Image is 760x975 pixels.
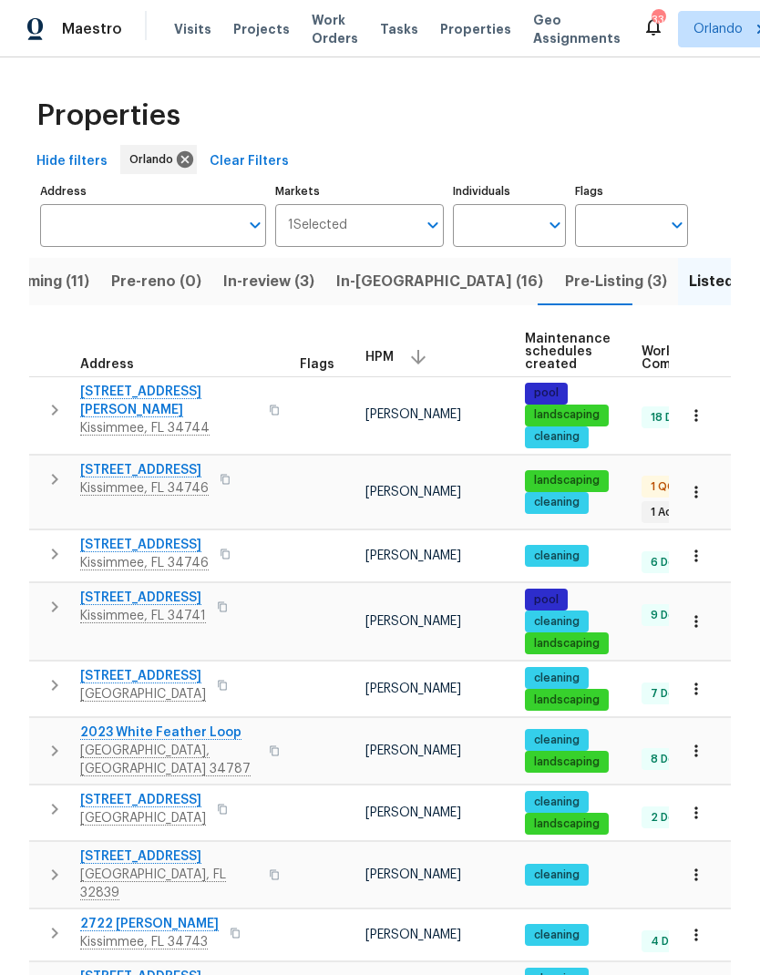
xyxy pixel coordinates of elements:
span: Properties [36,107,180,125]
span: Properties [440,20,511,38]
span: cleaning [527,549,587,564]
button: Open [420,212,446,238]
span: 4 Done [643,934,697,949]
span: Visits [174,20,211,38]
span: 2 Done [643,810,696,826]
span: Maintenance schedules created [525,333,611,371]
span: [PERSON_NAME] [365,682,461,695]
span: cleaning [527,733,587,748]
label: Markets [275,186,445,197]
span: Clear Filters [210,150,289,173]
button: Open [664,212,690,238]
span: cleaning [527,429,587,445]
button: Open [542,212,568,238]
span: [PERSON_NAME] [365,486,461,498]
span: [PERSON_NAME] [365,615,461,628]
span: Flags [300,358,334,371]
div: Orlando [120,145,197,174]
span: Tasks [380,23,418,36]
span: landscaping [527,473,607,488]
span: In-review (3) [223,269,314,294]
span: [PERSON_NAME] [365,744,461,757]
button: Open [242,212,268,238]
span: Maestro [62,20,122,38]
span: 1 QC [643,479,683,495]
span: pool [527,385,566,401]
span: Orlando [129,150,180,169]
span: [PERSON_NAME] [365,408,461,421]
span: [PERSON_NAME] [365,549,461,562]
span: landscaping [527,816,607,832]
span: Address [80,358,134,371]
button: Clear Filters [202,145,296,179]
span: Pre-Listing (3) [565,269,667,294]
span: 6 Done [643,555,696,570]
span: HPM [365,351,394,364]
span: Geo Assignments [533,11,621,47]
span: Orlando [693,20,743,38]
span: 9 Done [643,608,696,623]
span: pool [527,592,566,608]
label: Address [40,186,266,197]
span: Work Orders [312,11,358,47]
span: 8 Done [643,752,696,767]
span: cleaning [527,614,587,630]
span: cleaning [527,928,587,943]
span: In-[GEOGRAPHIC_DATA] (16) [336,269,543,294]
span: Pre-reno (0) [111,269,201,294]
span: [PERSON_NAME] [365,806,461,819]
label: Individuals [453,186,566,197]
button: Hide filters [29,145,115,179]
span: landscaping [527,407,607,423]
span: landscaping [527,636,607,652]
span: cleaning [527,671,587,686]
span: landscaping [527,693,607,708]
label: Flags [575,186,688,197]
span: Work Order Completion [642,345,756,371]
span: cleaning [527,867,587,883]
span: 1 Selected [288,218,347,233]
span: Hide filters [36,150,108,173]
div: 33 [652,11,664,29]
span: 7 Done [643,686,696,702]
span: 1 Accepted [643,505,720,520]
span: [PERSON_NAME] [365,929,461,941]
span: Projects [233,20,290,38]
span: cleaning [527,495,587,510]
span: landscaping [527,754,607,770]
span: cleaning [527,795,587,810]
span: [PERSON_NAME] [365,868,461,881]
span: 18 Done [643,410,701,426]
